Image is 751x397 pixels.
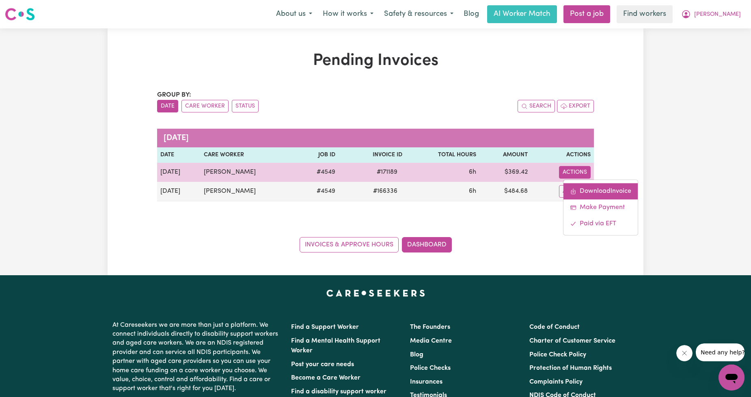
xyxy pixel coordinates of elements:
a: AI Worker Match [487,5,557,23]
a: Careseekers home page [326,290,425,296]
td: [DATE] [157,182,201,201]
td: [PERSON_NAME] [201,182,297,201]
a: Mark invoice #171189 as paid via EFT [563,216,638,232]
button: Safety & resources [379,6,459,23]
a: Careseekers logo [5,5,35,24]
button: Actions [559,185,591,198]
span: # 171189 [372,167,402,177]
a: Police Checks [410,365,451,371]
td: $ 484.68 [479,182,531,201]
button: sort invoices by date [157,100,178,112]
th: Care Worker [201,147,297,163]
a: Protection of Human Rights [529,365,612,371]
a: Police Check Policy [529,352,586,358]
a: Find a disability support worker [291,388,386,395]
a: Download invoice #171189 [563,183,638,199]
span: Group by: [157,92,191,98]
button: About us [271,6,317,23]
a: Code of Conduct [529,324,580,330]
button: Export [557,100,594,112]
caption: [DATE] [157,129,594,147]
button: Search [518,100,555,112]
button: Actions [559,166,591,179]
iframe: Button to launch messaging window [719,365,745,391]
a: Complaints Policy [529,379,583,385]
a: Post your care needs [291,361,354,368]
a: Dashboard [402,237,452,252]
a: Become a Care Worker [291,375,360,381]
a: Charter of Customer Service [529,338,615,344]
td: [DATE] [157,163,201,182]
button: sort invoices by care worker [181,100,229,112]
td: $ 369.42 [479,163,531,182]
h1: Pending Invoices [157,51,594,71]
div: Actions [563,179,638,235]
th: Actions [531,147,594,163]
th: Total Hours [406,147,479,163]
a: Media Centre [410,338,452,344]
iframe: Close message [676,345,693,361]
th: Date [157,147,201,163]
a: The Founders [410,324,450,330]
span: [PERSON_NAME] [694,10,741,19]
th: Amount [479,147,531,163]
a: Find workers [617,5,673,23]
button: My Account [676,6,746,23]
span: Need any help? [5,6,49,12]
span: 6 hours [469,188,476,194]
a: Blog [459,5,484,23]
th: Job ID [297,147,339,163]
p: At Careseekers we are more than just a platform. We connect individuals directly to disability su... [112,317,281,397]
iframe: Message from company [696,343,745,361]
span: 6 hours [469,169,476,175]
button: How it works [317,6,379,23]
td: [PERSON_NAME] [201,163,297,182]
a: Insurances [410,379,442,385]
th: Invoice ID [339,147,406,163]
a: Invoices & Approve Hours [300,237,399,252]
a: Post a job [563,5,610,23]
a: Find a Mental Health Support Worker [291,338,380,354]
td: # 4549 [297,163,339,182]
td: # 4549 [297,182,339,201]
span: # 166336 [368,186,402,196]
a: Find a Support Worker [291,324,359,330]
img: Careseekers logo [5,7,35,22]
button: sort invoices by paid status [232,100,259,112]
a: Make Payment [563,199,638,216]
a: Blog [410,352,423,358]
